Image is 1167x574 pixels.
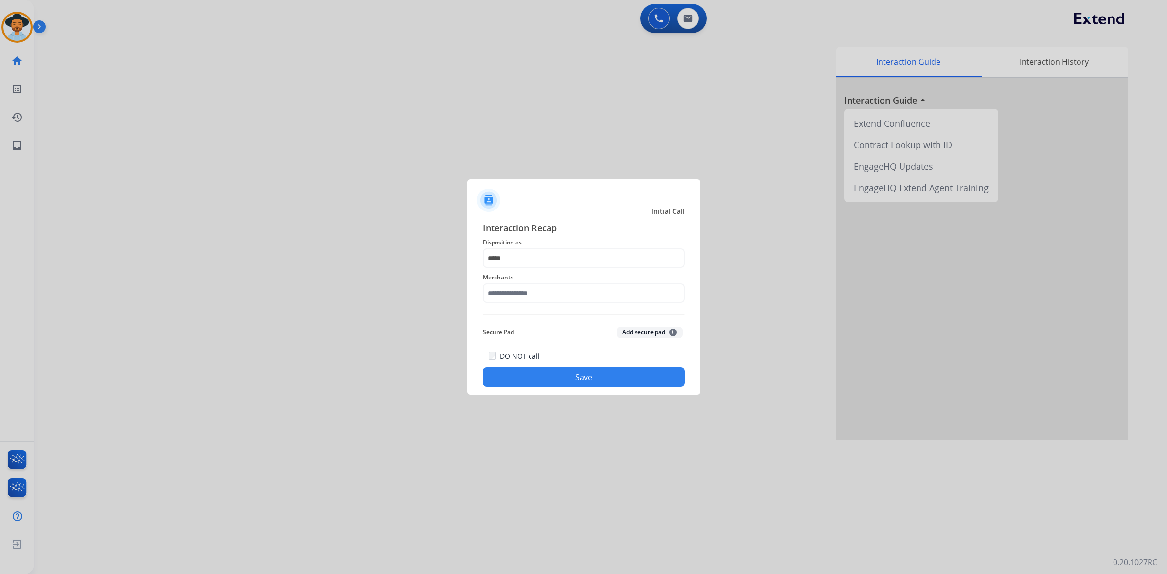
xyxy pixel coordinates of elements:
span: Secure Pad [483,327,514,338]
span: Initial Call [652,207,685,216]
button: Add secure pad+ [617,327,683,338]
p: 0.20.1027RC [1113,557,1157,568]
img: contactIcon [477,189,500,212]
span: Disposition as [483,237,685,248]
span: Merchants [483,272,685,283]
button: Save [483,367,685,387]
label: DO NOT call [500,351,540,361]
span: Interaction Recap [483,221,685,237]
span: + [669,329,677,336]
